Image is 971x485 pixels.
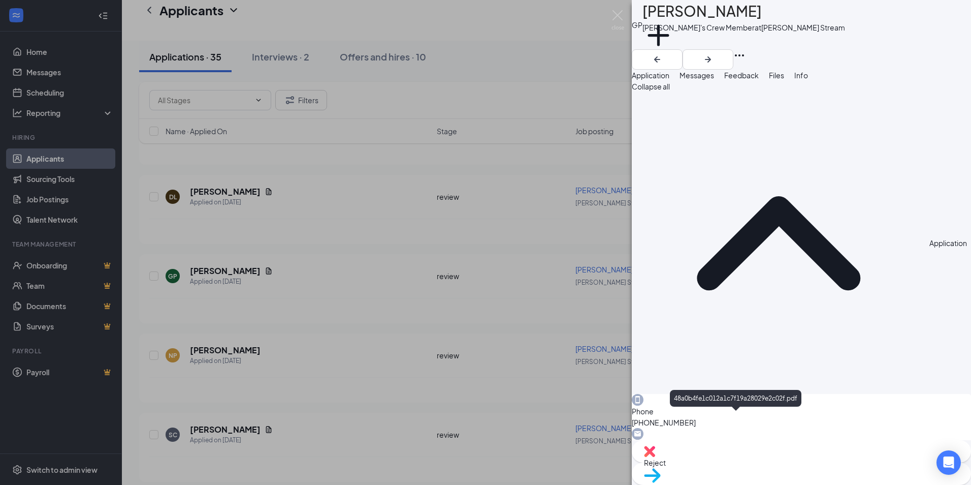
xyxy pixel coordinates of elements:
span: [PHONE_NUMBER] [632,417,971,428]
span: Reject [644,458,666,467]
span: Info [794,71,808,80]
div: Open Intercom Messenger [936,450,961,475]
button: PlusAdd a tag [642,19,674,63]
span: Phone [632,406,971,417]
button: ArrowRight [683,49,733,70]
svg: ChevronUp [632,96,925,390]
div: 48a0b4fe1c012a1c7f19a28029e2c02f.pdf [670,390,801,407]
span: Messages [679,71,714,80]
div: Application [929,237,967,249]
span: Files [769,71,784,80]
span: Feedback [724,71,759,80]
div: GP [632,19,642,31]
svg: ArrowRight [702,53,714,66]
svg: Ellipses [733,49,746,62]
span: Collapse all [632,82,670,91]
div: [PERSON_NAME]'s Crew Member at [PERSON_NAME] Stream [642,22,845,33]
span: Application [632,71,669,80]
svg: Plus [642,19,674,51]
button: ArrowLeftNew [632,49,683,70]
svg: ArrowLeftNew [651,53,663,66]
span: Email [632,440,971,451]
